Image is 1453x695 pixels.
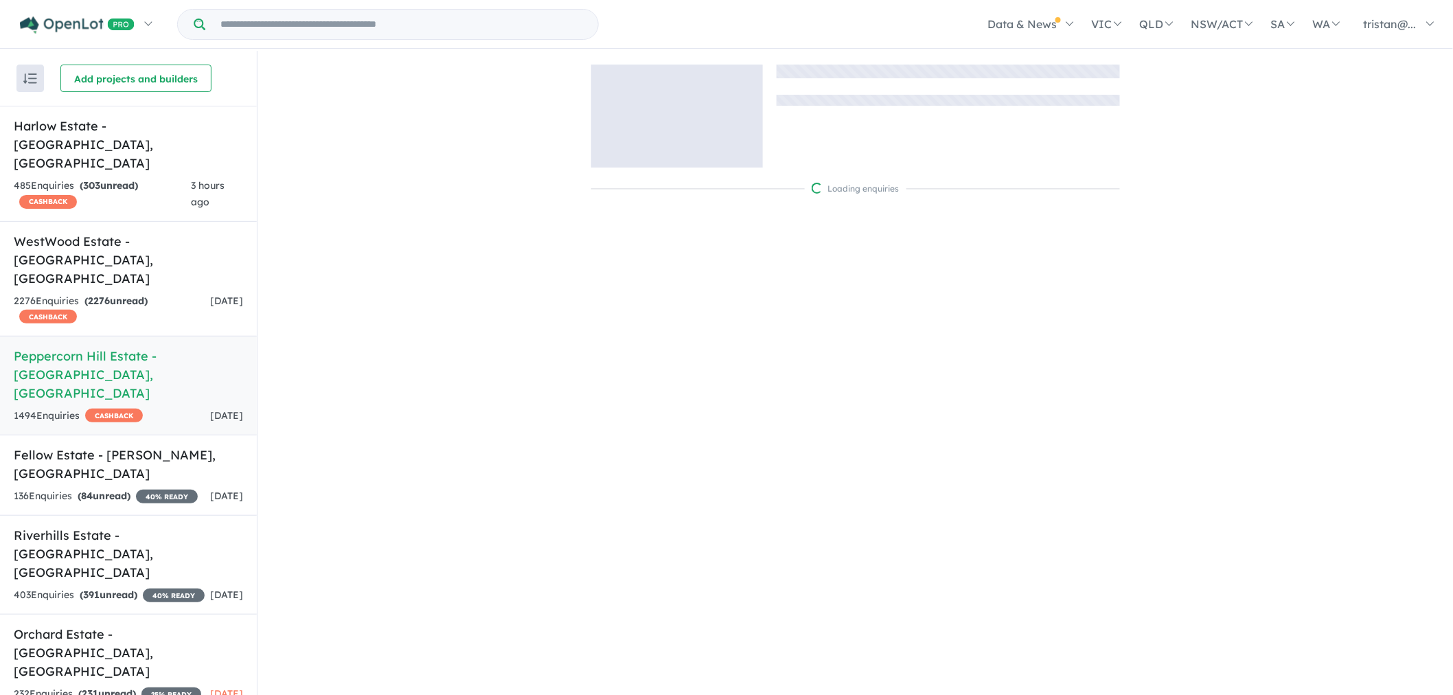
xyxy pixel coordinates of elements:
div: 2276 Enquir ies [14,293,210,326]
strong: ( unread) [78,490,130,502]
h5: WestWood Estate - [GEOGRAPHIC_DATA] , [GEOGRAPHIC_DATA] [14,232,243,288]
span: [DATE] [210,589,243,601]
strong: ( unread) [80,179,138,192]
div: 403 Enquir ies [14,587,205,604]
img: Openlot PRO Logo White [20,16,135,34]
span: [DATE] [210,295,243,307]
span: 2276 [88,295,110,307]
strong: ( unread) [80,589,137,601]
span: 303 [83,179,100,192]
button: Add projects and builders [60,65,211,92]
div: 136 Enquir ies [14,488,198,505]
input: Try estate name, suburb, builder or developer [208,10,595,39]
span: 40 % READY [136,490,198,503]
h5: Riverhills Estate - [GEOGRAPHIC_DATA] , [GEOGRAPHIC_DATA] [14,526,243,582]
strong: ( unread) [84,295,148,307]
span: 84 [81,490,93,502]
span: 391 [83,589,100,601]
h5: Fellow Estate - [PERSON_NAME] , [GEOGRAPHIC_DATA] [14,446,243,483]
span: [DATE] [210,409,243,422]
div: Loading enquiries [812,182,900,196]
span: CASHBACK [19,310,77,323]
span: tristan@... [1364,17,1417,31]
div: 1494 Enquir ies [14,408,143,424]
h5: Peppercorn Hill Estate - [GEOGRAPHIC_DATA] , [GEOGRAPHIC_DATA] [14,347,243,402]
img: sort.svg [23,73,37,84]
span: CASHBACK [19,195,77,209]
h5: Harlow Estate - [GEOGRAPHIC_DATA] , [GEOGRAPHIC_DATA] [14,117,243,172]
span: 3 hours ago [191,179,225,208]
h5: Orchard Estate - [GEOGRAPHIC_DATA] , [GEOGRAPHIC_DATA] [14,625,243,681]
div: 485 Enquir ies [14,178,191,211]
span: CASHBACK [85,409,143,422]
span: 40 % READY [143,589,205,602]
span: [DATE] [210,490,243,502]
